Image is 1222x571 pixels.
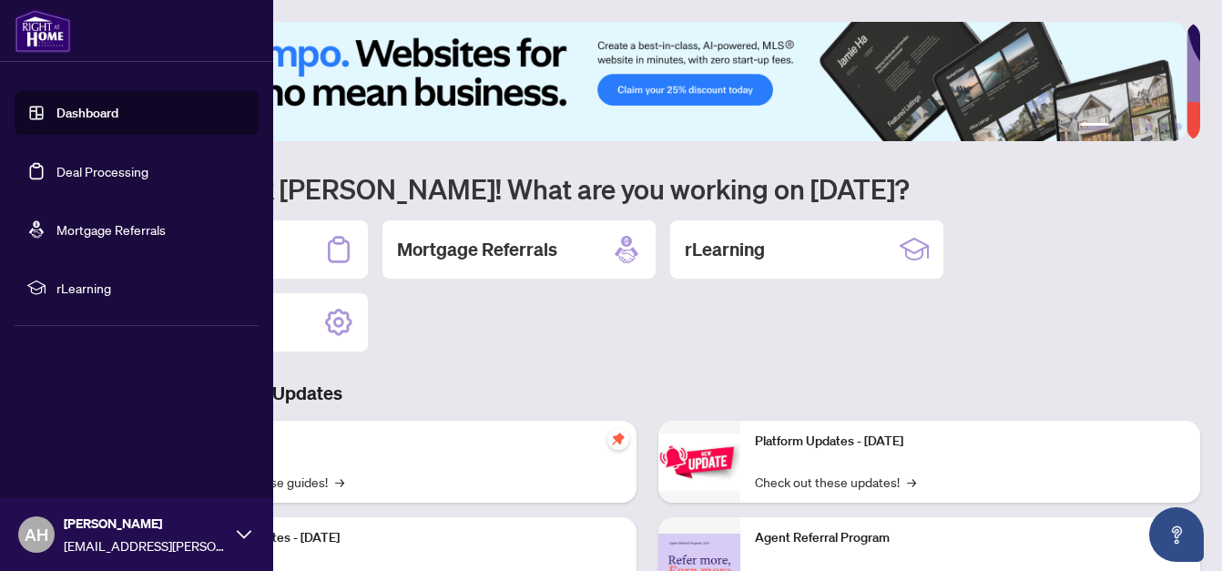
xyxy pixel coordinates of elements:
[64,514,228,534] span: [PERSON_NAME]
[56,278,246,298] span: rLearning
[15,9,71,53] img: logo
[1131,123,1138,130] button: 3
[56,163,148,179] a: Deal Processing
[56,105,118,121] a: Dashboard
[755,432,1186,452] p: Platform Updates - [DATE]
[95,381,1200,406] h3: Brokerage & Industry Updates
[1160,123,1167,130] button: 5
[191,528,622,548] p: Platform Updates - [DATE]
[25,522,48,547] span: AH
[755,528,1186,548] p: Agent Referral Program
[95,22,1186,141] img: Slide 0
[907,472,916,492] span: →
[1146,123,1153,130] button: 4
[1149,507,1204,562] button: Open asap
[95,171,1200,206] h1: Welcome back [PERSON_NAME]! What are you working on [DATE]?
[1175,123,1182,130] button: 6
[56,221,166,238] a: Mortgage Referrals
[685,237,765,262] h2: rLearning
[1116,123,1124,130] button: 2
[397,237,557,262] h2: Mortgage Referrals
[658,433,740,491] img: Platform Updates - June 23, 2025
[607,428,629,450] span: pushpin
[335,472,344,492] span: →
[755,472,916,492] a: Check out these updates!→
[191,432,622,452] p: Self-Help
[64,535,228,556] span: [EMAIL_ADDRESS][PERSON_NAME][DOMAIN_NAME]
[1080,123,1109,130] button: 1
